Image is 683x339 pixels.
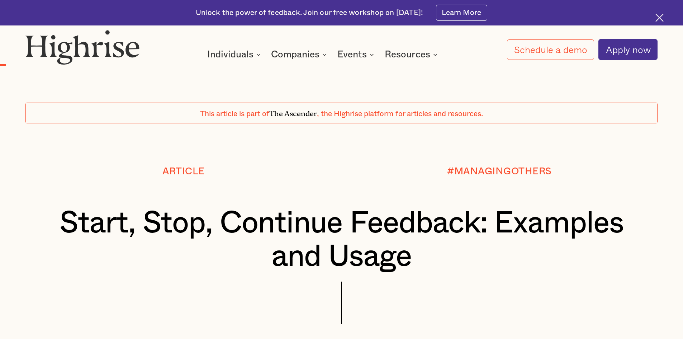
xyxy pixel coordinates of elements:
[385,50,430,59] div: Resources
[271,50,319,59] div: Companies
[337,50,376,59] div: Events
[271,50,329,59] div: Companies
[207,50,263,59] div: Individuals
[447,166,552,176] div: #MANAGINGOTHERS
[507,39,594,60] a: Schedule a demo
[385,50,440,59] div: Resources
[269,107,317,116] span: The Ascender
[337,50,367,59] div: Events
[655,14,664,22] img: Cross icon
[317,110,483,118] span: , the Highrise platform for articles and resources.
[196,8,423,18] div: Unlock the power of feedback. Join our free workshop on [DATE]!
[25,30,139,64] img: Highrise logo
[436,5,487,21] a: Learn More
[200,110,269,118] span: This article is part of
[598,39,658,60] a: Apply now
[207,50,253,59] div: Individuals
[52,207,631,274] h1: Start, Stop, Continue Feedback: Examples and Usage
[162,166,205,176] div: Article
